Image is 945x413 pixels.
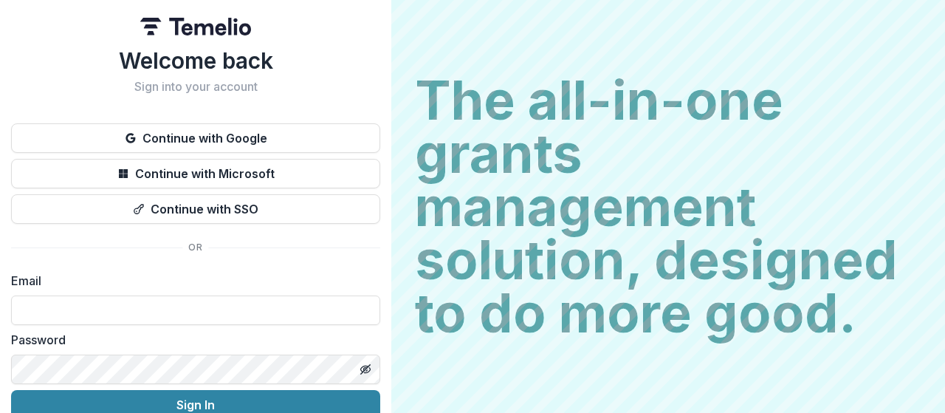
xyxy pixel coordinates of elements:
h2: Sign into your account [11,80,380,94]
img: Temelio [140,18,251,35]
button: Continue with Google [11,123,380,153]
button: Continue with SSO [11,194,380,224]
label: Password [11,331,371,349]
button: Continue with Microsoft [11,159,380,188]
button: Toggle password visibility [354,358,377,381]
label: Email [11,272,371,290]
h1: Welcome back [11,47,380,74]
